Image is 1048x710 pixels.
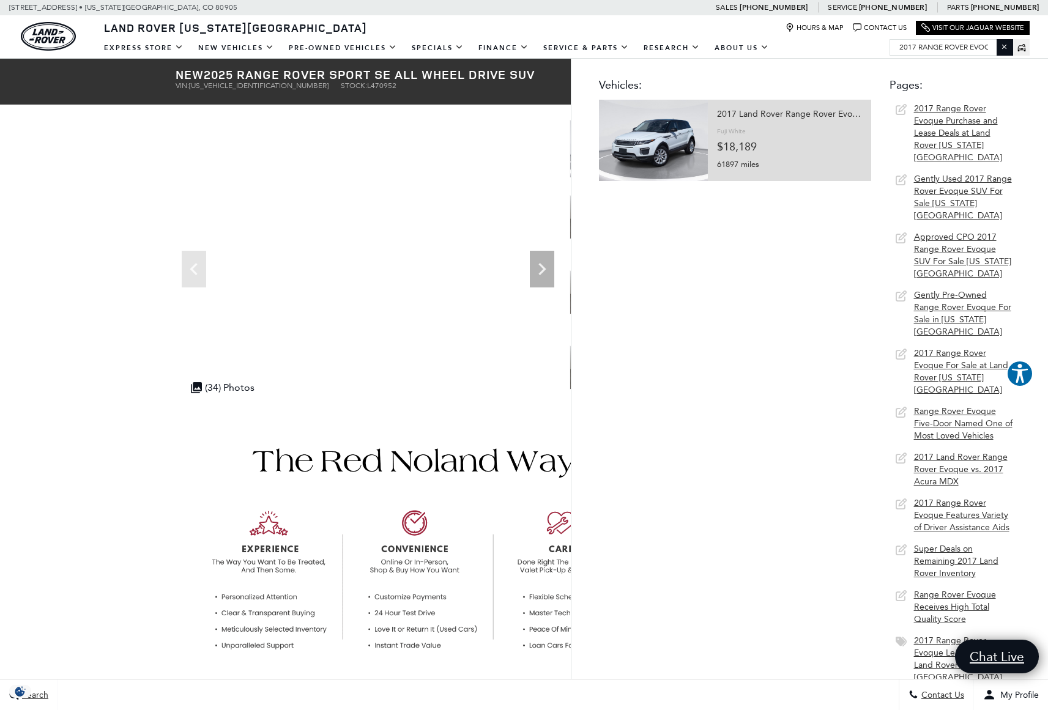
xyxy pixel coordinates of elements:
[997,39,1012,54] button: Close the search field
[717,123,746,139] div: Fuji White
[599,100,708,181] img: d369fb4fc844ee4521aade15a16a1607.jpg
[707,37,776,59] a: About Us
[97,20,374,35] a: Land Rover [US_STATE][GEOGRAPHIC_DATA]
[176,66,204,83] strong: New
[890,586,1016,629] a: Range Rover Evoque Receives High Total Quality Score
[995,690,1039,700] span: My Profile
[890,402,1016,445] a: Range Rover Evoque Five-Door Named One of Most Loved Vehicles
[914,290,1011,337] span: Gently Pre-Owned Range Rover Evoque For Sale in [US_STATE][GEOGRAPHIC_DATA]
[914,232,1011,279] span: Approved CPO 2017 Range Rover Evoque SUV For Sale [US_STATE][GEOGRAPHIC_DATA]
[97,37,191,59] a: EXPRESS STORE
[786,23,844,32] a: Hours & Map
[189,81,329,90] span: [US_VEHICLE_IDENTIFICATION_NUMBER]
[636,37,707,59] a: Research
[570,270,647,314] img: New 2025 Eiger Grey LAND ROVER SE image 3
[890,494,1016,537] a: 2017 Range Rover Evoque Features Variety of Driver Assistance Aids
[914,103,1002,163] span: 2017 Range Rover Evoque Purchase and Lease Deals at Land Rover [US_STATE][GEOGRAPHIC_DATA]
[185,375,261,399] div: (34) Photos
[890,540,1016,583] a: Super Deals on Remaining 2017 Land Rover Inventory
[176,120,560,409] iframe: Interactive Walkaround/Photo gallery of the vehicle/product
[890,228,1016,283] a: Approved CPO 2017 Range Rover Evoque SUV For Sale [US_STATE][GEOGRAPHIC_DATA]
[599,77,871,97] div: Vehicles:
[717,139,862,154] div: $18,189
[914,498,1009,533] span: 2017 Range Rover Evoque Features Variety of Driver Assistance Aids
[914,590,996,624] span: Range Rover Evoque Receives High Total Quality Score
[281,37,404,59] a: Pre-Owned Vehicles
[890,77,1016,97] div: Pages:
[890,170,1016,225] a: Gently Used 2017 Range Rover Evoque SUV For Sale [US_STATE][GEOGRAPHIC_DATA]
[9,3,237,12] a: [STREET_ADDRESS] • [US_STATE][GEOGRAPHIC_DATA], CO 80905
[955,640,1039,673] a: Chat Live
[914,544,998,579] span: Super Deals on Remaining 2017 Land Rover Inventory
[971,2,1039,12] a: [PHONE_NUMBER]
[530,251,554,287] div: Next
[21,22,76,51] a: land-rover
[570,346,647,390] img: New 2025 Eiger Grey LAND ROVER SE image 4
[890,344,1016,399] a: 2017 Range Rover Evoque For Sale at Land Rover [US_STATE][GEOGRAPHIC_DATA]
[859,2,927,12] a: [PHONE_NUMBER]
[890,286,1016,341] a: Gently Pre-Owned Range Rover Evoque For Sale in [US_STATE][GEOGRAPHIC_DATA]
[570,195,647,239] img: New 2025 Eiger Grey LAND ROVER SE image 2
[921,23,1024,32] a: Visit Our Jaguar Website
[890,448,1016,491] a: 2017 Land Rover Range Rover Evoque vs. 2017 Acura MDX
[890,40,1013,54] input: Search
[1006,360,1033,387] button: Explore your accessibility options
[599,100,871,181] a: 2017 Land Rover Range Rover EvoqueFuji White$18,18961897 miles
[890,100,1016,167] a: 2017 Range Rover Evoque Purchase and Lease Deals at Land Rover [US_STATE][GEOGRAPHIC_DATA]
[914,348,1008,395] span: 2017 Range Rover Evoque For Sale at Land Rover [US_STATE][GEOGRAPHIC_DATA]
[6,685,34,698] img: Opt-Out Icon
[176,68,735,81] h1: 2025 Range Rover Sport SE All Wheel Drive SUV
[890,632,1016,687] a: 2017 Range Rover Evoque Lease Special Land Rover [US_STATE][GEOGRAPHIC_DATA]
[6,685,34,698] section: Click to Open Cookie Consent Modal
[853,23,907,32] a: Contact Us
[914,635,1005,682] span: 2017 Range Rover Evoque Lease Special Land Rover [US_STATE][GEOGRAPHIC_DATA]
[404,37,471,59] a: Specials
[176,81,189,90] span: VIN:
[947,3,969,12] span: Parts
[570,120,647,178] img: New 2025 Eiger Grey LAND ROVER SE image 1
[1006,360,1033,390] aside: Accessibility Help Desk
[97,37,776,59] nav: Main Navigation
[191,37,281,59] a: New Vehicles
[717,106,862,123] div: 2017 Land Rover Range Rover Evoque
[21,22,76,51] img: Land Rover
[341,81,367,90] span: Stock:
[717,154,862,172] div: 61897 miles
[974,679,1048,710] button: Open user profile menu
[536,37,636,59] a: Service & Parts
[471,37,536,59] a: Finance
[367,81,396,90] span: L470952
[740,2,808,12] a: [PHONE_NUMBER]
[914,406,1013,441] span: Range Rover Evoque Five-Door Named One of Most Loved Vehicles
[914,174,1012,221] span: Gently Used 2017 Range Rover Evoque SUV For Sale [US_STATE][GEOGRAPHIC_DATA]
[716,3,738,12] span: Sales
[918,690,964,700] span: Contact Us
[828,3,857,12] span: Service
[964,648,1030,665] span: Chat Live
[104,20,367,35] span: Land Rover [US_STATE][GEOGRAPHIC_DATA]
[914,452,1008,487] span: 2017 Land Rover Range Rover Evoque vs. 2017 Acura MDX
